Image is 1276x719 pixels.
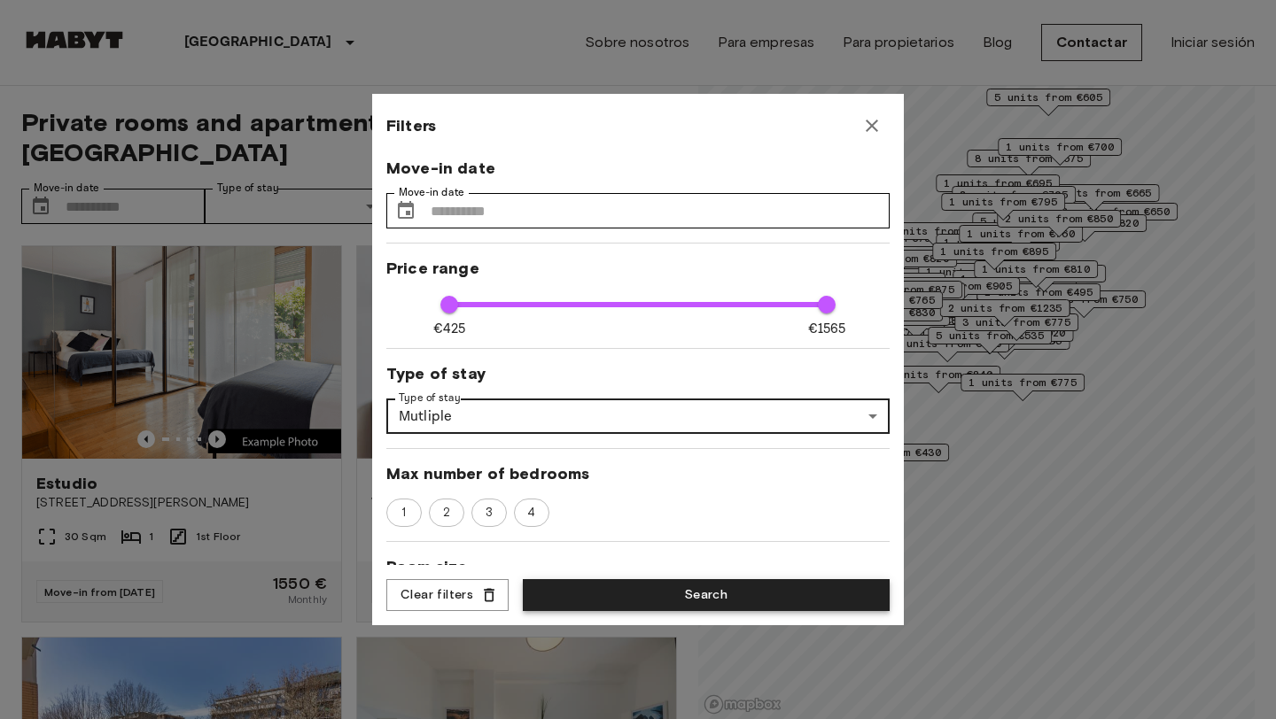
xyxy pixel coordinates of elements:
[429,499,464,527] div: 2
[386,463,890,484] span: Max number of bedrooms
[476,504,502,522] span: 3
[386,579,509,612] button: Clear filters
[392,504,416,522] span: 1
[386,258,890,279] span: Price range
[433,504,460,522] span: 2
[517,504,545,522] span: 4
[386,158,890,179] span: Move-in date
[399,185,464,200] label: Move-in date
[386,363,890,384] span: Type of stay
[808,320,846,338] span: €1565
[388,193,424,228] button: Choose date
[523,579,890,612] button: Search
[471,499,507,527] div: 3
[386,556,890,577] span: Room size
[386,398,890,434] div: Mutliple
[386,115,436,136] span: Filters
[433,320,466,338] span: €425
[399,390,461,406] label: Type of stay
[386,499,422,527] div: 1
[514,499,549,527] div: 4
